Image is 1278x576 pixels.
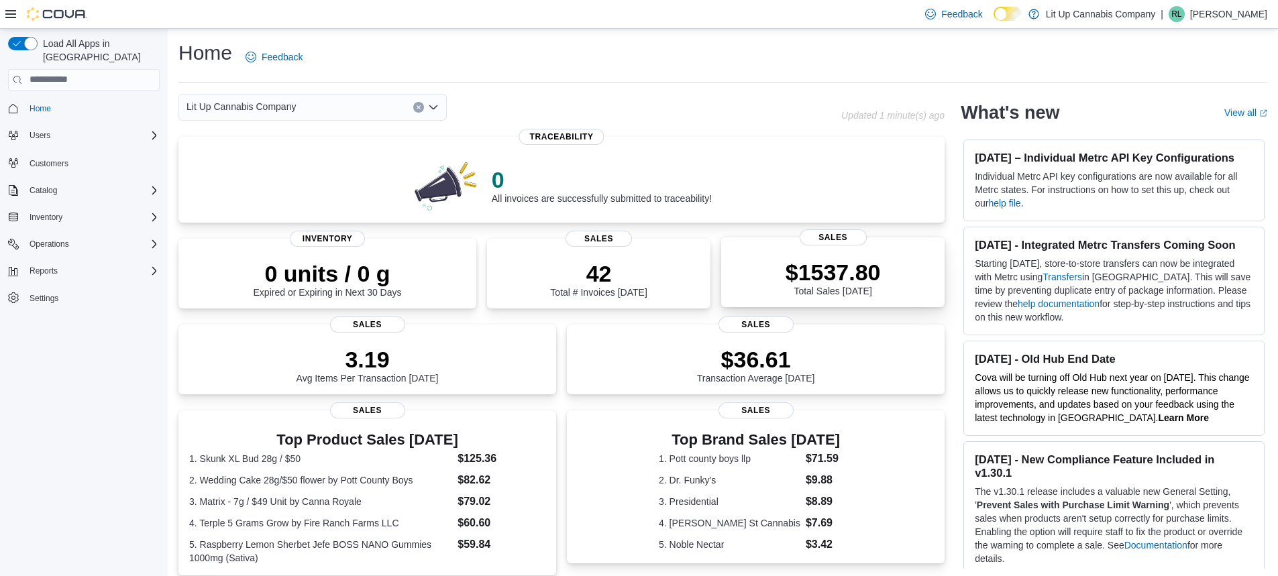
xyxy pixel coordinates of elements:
span: Home [30,103,51,114]
dd: $82.62 [458,472,545,488]
p: 0 [492,166,712,193]
span: Sales [800,229,867,245]
h2: What's new [961,102,1059,123]
span: Catalog [30,185,57,196]
p: Starting [DATE], store-to-store transfers can now be integrated with Metrc using in [GEOGRAPHIC_D... [975,257,1253,324]
span: Home [24,100,160,117]
button: Customers [3,153,165,172]
dt: 4. Terple 5 Grams Grow by Fire Ranch Farms LLC [189,516,452,530]
span: Inventory [30,212,62,223]
button: Operations [3,235,165,253]
a: Feedback [920,1,988,27]
button: Settings [3,288,165,308]
h3: [DATE] - Integrated Metrc Transfers Coming Soon [975,238,1253,251]
dd: $71.59 [806,451,853,467]
a: help documentation [1018,298,1100,309]
dd: $79.02 [458,494,545,510]
div: Expired or Expiring in Next 30 Days [254,260,402,298]
div: Total # Invoices [DATE] [550,260,647,298]
button: Operations [24,236,74,252]
a: Settings [24,290,64,306]
span: Inventory [290,231,365,247]
button: Catalog [24,182,62,198]
a: View allExternal link [1224,107,1267,118]
input: Dark Mode [994,7,1022,21]
dd: $7.69 [806,515,853,531]
a: help file [988,198,1020,209]
dt: 3. Matrix - 7g / $49 Unit by Canna Royale [189,495,452,508]
p: 0 units / 0 g [254,260,402,287]
span: Settings [30,293,58,304]
span: Feedback [941,7,982,21]
h3: Top Brand Sales [DATE] [659,432,853,448]
button: Users [24,127,56,143]
button: Inventory [3,208,165,227]
p: 3.19 [297,346,439,373]
p: $36.61 [697,346,815,373]
span: Load All Apps in [GEOGRAPHIC_DATA] [38,37,160,64]
span: Traceability [519,129,604,145]
h3: [DATE] – Individual Metrc API Key Configurations [975,151,1253,164]
img: Cova [27,7,87,21]
a: Documentation [1124,540,1187,551]
p: The v1.30.1 release includes a valuable new General Setting, ' ', which prevents sales when produ... [975,485,1253,565]
p: | [1161,6,1163,22]
span: Cova will be turning off Old Hub next year on [DATE]. This change allows us to quickly release ne... [975,372,1249,423]
div: All invoices are successfully submitted to traceability! [492,166,712,204]
h3: Top Product Sales [DATE] [189,432,545,448]
span: Sales [330,402,405,418]
span: Lit Up Cannabis Company [187,99,296,115]
p: [PERSON_NAME] [1190,6,1267,22]
strong: Prevent Sales with Purchase Limit Warning [977,500,1169,510]
dd: $125.36 [458,451,545,467]
p: Individual Metrc API key configurations are now available for all Metrc states. For instructions ... [975,170,1253,210]
dd: $60.60 [458,515,545,531]
dd: $3.42 [806,536,853,553]
p: Updated 1 minute(s) ago [841,110,945,121]
span: Catalog [24,182,160,198]
button: Home [3,99,165,118]
dt: 2. Dr. Funky's [659,473,800,487]
button: Open list of options [428,102,439,113]
span: Sales [566,231,633,247]
button: Users [3,126,165,145]
nav: Complex example [8,93,160,343]
span: Reports [30,266,58,276]
span: Operations [30,239,69,249]
span: Sales [330,316,405,333]
button: Clear input [413,102,424,113]
span: Users [30,130,50,141]
p: $1537.80 [786,259,881,286]
span: RL [1171,6,1181,22]
dd: $8.89 [806,494,853,510]
dt: 5. Noble Nectar [659,538,800,551]
a: Learn More [1159,412,1209,423]
p: Lit Up Cannabis Company [1046,6,1155,22]
svg: External link [1259,109,1267,117]
dd: $9.88 [806,472,853,488]
a: Transfers [1043,272,1082,282]
a: Feedback [240,44,308,70]
dt: 5. Raspberry Lemon Sherbet Jefe BOSS NANO Gummies 1000mg (Sativa) [189,538,452,565]
span: Reports [24,263,160,279]
dt: 1. Pott county boys llp [659,452,800,465]
span: Feedback [262,50,303,64]
span: Sales [718,316,794,333]
span: Customers [24,154,160,171]
span: Inventory [24,209,160,225]
img: 0 [411,158,481,212]
div: Avg Items Per Transaction [DATE] [297,346,439,384]
h1: Home [178,40,232,66]
p: 42 [550,260,647,287]
a: Home [24,101,56,117]
span: Customers [30,158,68,169]
dd: $59.84 [458,536,545,553]
span: Operations [24,236,160,252]
span: Sales [718,402,794,418]
div: Total Sales [DATE] [786,259,881,296]
a: Customers [24,156,74,172]
dt: 2. Wedding Cake 28g/$50 flower by Pott County Boys [189,473,452,487]
dt: 4. [PERSON_NAME] St Cannabis [659,516,800,530]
